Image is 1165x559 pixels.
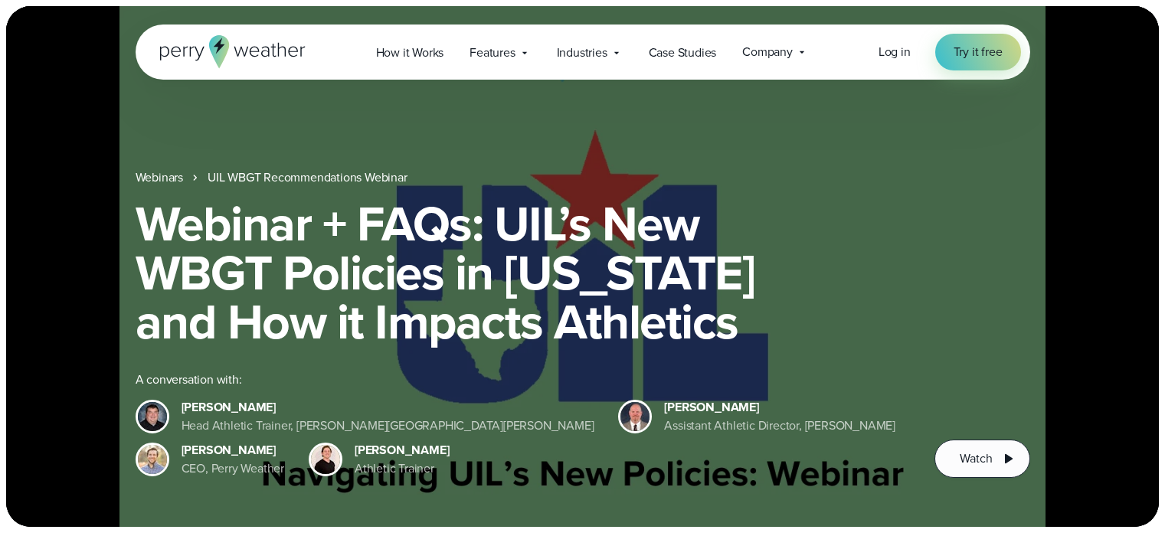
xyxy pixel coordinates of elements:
nav: Breadcrumb [136,168,1030,187]
div: [PERSON_NAME] [355,441,449,459]
div: A conversation with: [136,371,911,389]
div: Assistant Athletic Director, [PERSON_NAME] [664,417,895,435]
div: Head Athletic Trainer, [PERSON_NAME][GEOGRAPHIC_DATA][PERSON_NAME] [182,417,594,435]
button: Watch [934,440,1029,478]
h1: Webinar + FAQs: UIL’s New WBGT Policies in [US_STATE] and How it Impacts Athletics [136,199,1030,346]
a: Webinars [136,168,183,187]
div: CEO, Perry Weather [182,459,284,478]
div: Athletic Trainer [355,459,449,478]
img: Colin Perry, CEO of Perry Weather [138,445,167,474]
a: Case Studies [636,37,730,68]
span: Case Studies [649,44,717,62]
span: How it Works [376,44,444,62]
span: Watch [960,449,992,468]
div: [PERSON_NAME] [182,441,284,459]
div: [PERSON_NAME] [664,398,895,417]
a: How it Works [363,37,457,68]
span: Features [470,44,515,62]
div: [PERSON_NAME] [182,398,594,417]
span: Industries [557,44,607,62]
img: Mike Hopper Headshot [138,402,167,431]
a: Log in [879,43,911,61]
a: UIL WBGT Recommendations Webinar [208,168,407,187]
span: Try it free [954,43,1003,61]
a: Try it free [935,34,1021,70]
span: Company [742,43,793,61]
img: Josh Woodall Bryan ISD [620,402,650,431]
